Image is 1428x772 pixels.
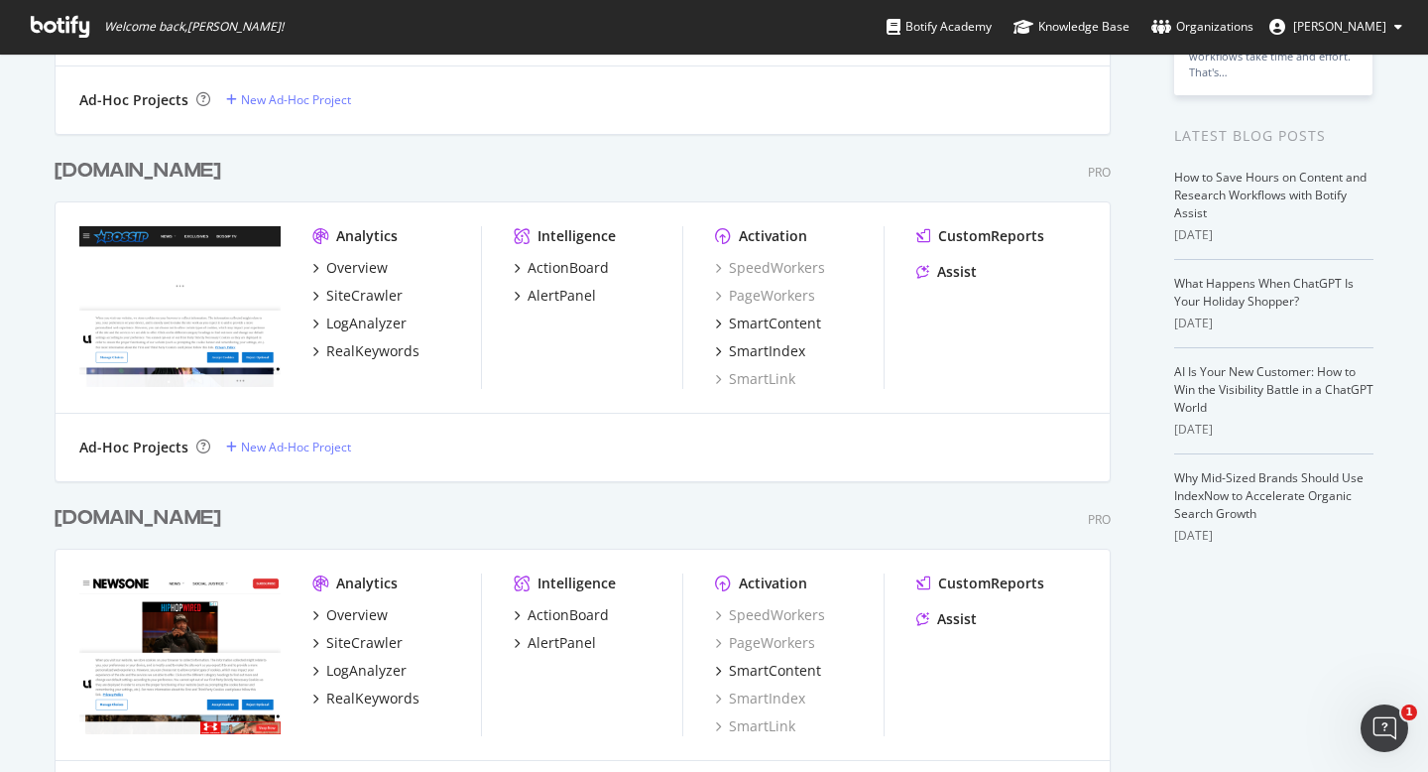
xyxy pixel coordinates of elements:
[1174,421,1373,439] div: [DATE]
[537,574,616,593] div: Intelligence
[715,633,815,653] a: PageWorkers
[312,605,388,625] a: Overview
[79,574,281,734] img: www.newsone.com
[528,286,596,306] div: AlertPanel
[312,258,388,278] a: Overview
[729,314,821,333] div: SmartContent
[715,661,821,681] a: SmartContent
[1088,164,1111,181] div: Pro
[79,438,188,457] div: Ad-Hoc Projects
[729,341,805,361] div: SmartIndex
[79,90,188,110] div: Ad-Hoc Projects
[55,157,229,186] a: [DOMAIN_NAME]
[938,226,1044,246] div: CustomReports
[715,286,815,306] a: PageWorkers
[312,661,407,681] a: LogAnalyzer
[729,661,821,681] div: SmartContent
[514,605,609,625] a: ActionBoard
[336,226,398,246] div: Analytics
[1174,363,1373,416] a: AI Is Your New Customer: How to Win the Visibility Battle in a ChatGPT World
[326,605,388,625] div: Overview
[739,226,807,246] div: Activation
[739,574,807,593] div: Activation
[1253,11,1418,43] button: [PERSON_NAME]
[514,633,596,653] a: AlertPanel
[326,258,388,278] div: Overview
[55,504,229,533] a: [DOMAIN_NAME]
[326,286,403,306] div: SiteCrawler
[916,226,1044,246] a: CustomReports
[937,609,977,629] div: Assist
[514,258,609,278] a: ActionBoard
[326,661,407,681] div: LogAnalyzer
[104,19,284,35] span: Welcome back, [PERSON_NAME] !
[55,504,221,533] div: [DOMAIN_NAME]
[241,439,351,455] div: New Ad-Hoc Project
[715,605,825,625] a: SpeedWorkers
[528,633,596,653] div: AlertPanel
[715,689,805,708] a: SmartIndex
[937,262,977,282] div: Assist
[528,258,609,278] div: ActionBoard
[326,341,419,361] div: RealKeywords
[916,574,1044,593] a: CustomReports
[241,91,351,108] div: New Ad-Hoc Project
[1401,705,1417,720] span: 1
[226,439,351,455] a: New Ad-Hoc Project
[887,17,992,37] div: Botify Academy
[312,633,403,653] a: SiteCrawler
[715,258,825,278] a: SpeedWorkers
[528,605,609,625] div: ActionBoard
[916,262,977,282] a: Assist
[1088,511,1111,528] div: Pro
[715,341,805,361] a: SmartIndex
[55,157,221,186] div: [DOMAIN_NAME]
[312,286,403,306] a: SiteCrawler
[715,716,795,736] a: SmartLink
[916,609,977,629] a: Assist
[715,369,795,389] a: SmartLink
[1174,469,1364,522] a: Why Mid-Sized Brands Should Use IndexNow to Accelerate Organic Search Growth
[537,226,616,246] div: Intelligence
[312,314,407,333] a: LogAnalyzer
[1013,17,1130,37] div: Knowledge Base
[1174,125,1373,147] div: Latest Blog Posts
[938,574,1044,593] div: CustomReports
[1174,527,1373,545] div: [DATE]
[1174,169,1367,221] a: How to Save Hours on Content and Research Workflows with Botify Assist
[1174,315,1373,332] div: [DATE]
[715,314,821,333] a: SmartContent
[1293,18,1386,35] span: Contessa Schexnayder
[326,633,403,653] div: SiteCrawler
[1361,705,1408,752] iframe: Intercom live chat
[1174,275,1354,310] a: What Happens When ChatGPT Is Your Holiday Shopper?
[79,226,281,387] img: www.bossip.com
[514,286,596,306] a: AlertPanel
[312,341,419,361] a: RealKeywords
[226,91,351,108] a: New Ad-Hoc Project
[326,689,419,708] div: RealKeywords
[1174,226,1373,244] div: [DATE]
[312,689,419,708] a: RealKeywords
[1151,17,1253,37] div: Organizations
[336,574,398,593] div: Analytics
[326,314,407,333] div: LogAnalyzer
